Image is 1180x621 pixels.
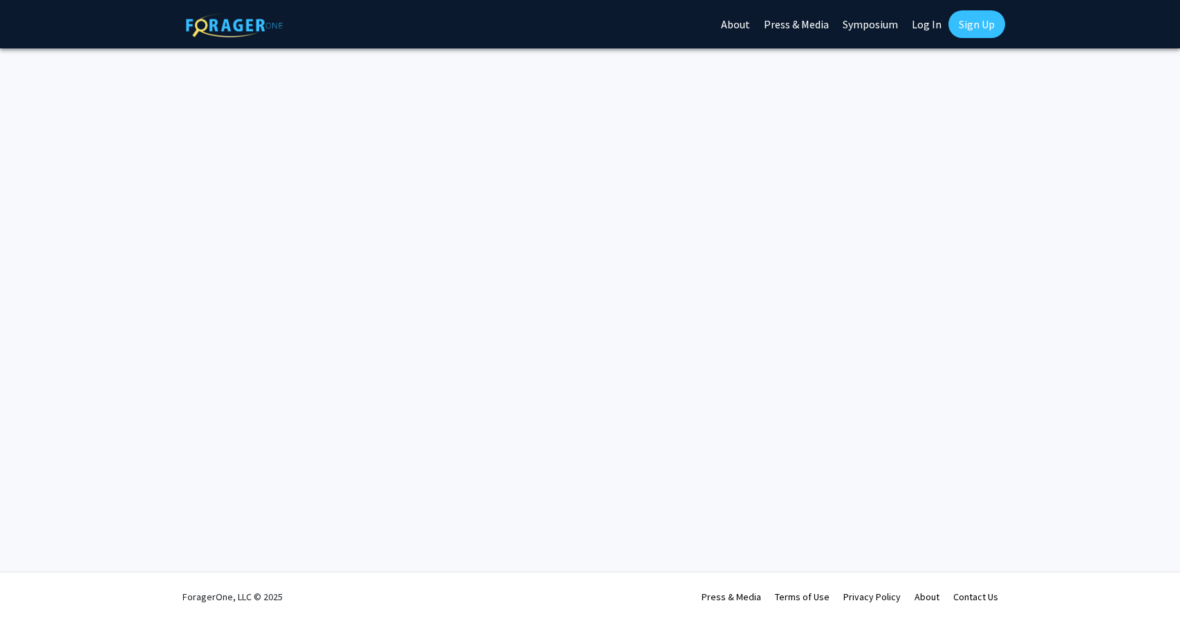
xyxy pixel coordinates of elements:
[182,573,283,621] div: ForagerOne, LLC © 2025
[186,13,283,37] img: ForagerOne Logo
[843,591,901,603] a: Privacy Policy
[775,591,830,603] a: Terms of Use
[915,591,939,603] a: About
[953,591,998,603] a: Contact Us
[702,591,761,603] a: Press & Media
[948,10,1005,38] a: Sign Up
